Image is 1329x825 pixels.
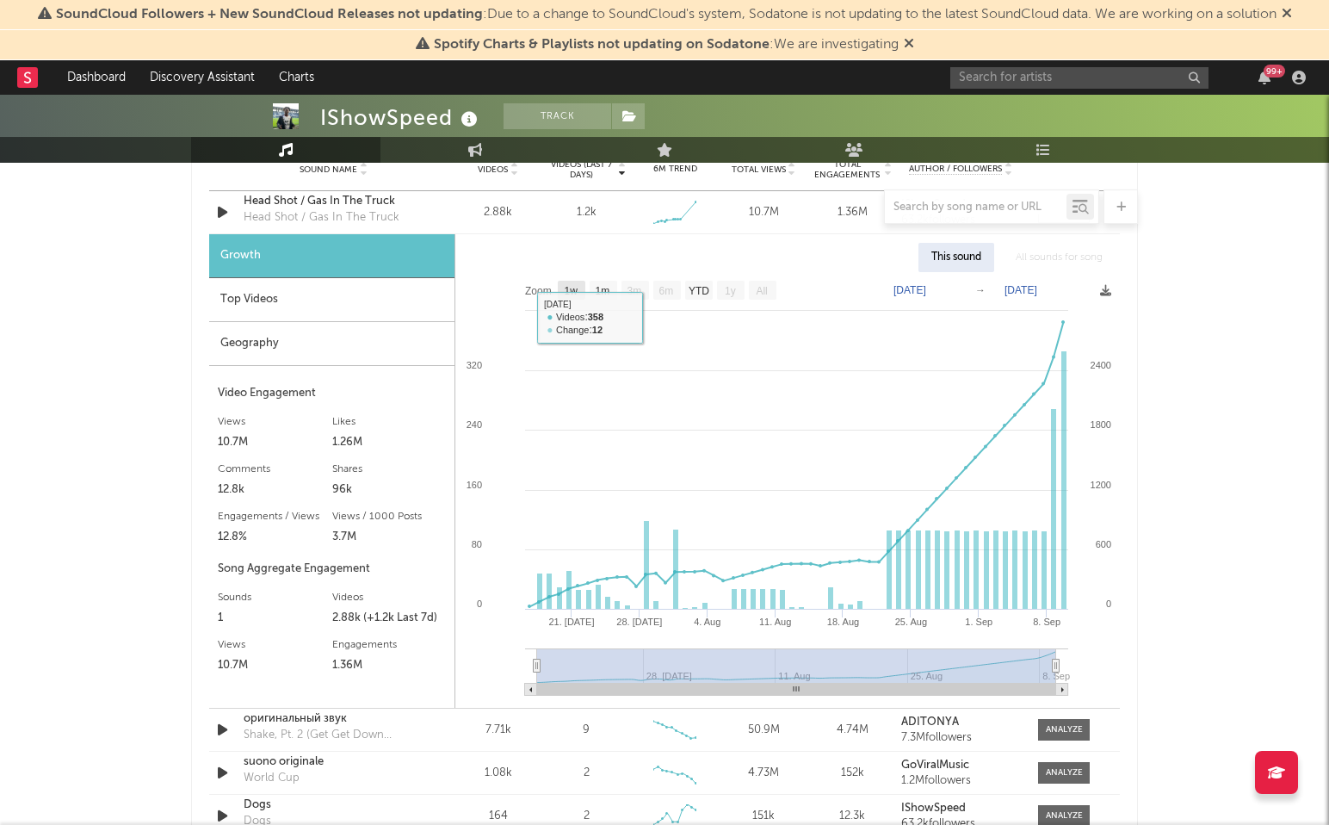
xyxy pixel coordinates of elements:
div: 96k [332,480,447,500]
div: 12.8k [218,480,332,500]
strong: ADITONYA [901,716,959,728]
div: 1.26M [332,432,447,453]
text: 0 [477,599,482,609]
text: 1w [565,285,578,297]
div: 1 [218,608,332,629]
div: 164 [458,808,538,825]
text: 4. Aug [694,617,720,627]
div: 7.3M followers [901,732,1021,744]
div: 6M Trend [635,163,715,176]
div: 2.88k (+1.2k Last 7d) [332,608,447,629]
div: Views [218,412,332,432]
div: Views / 1000 Posts [332,506,447,527]
div: IShowSpeed [320,103,482,132]
div: 2 [584,765,590,782]
div: 3.7M [332,527,447,548]
a: suono originale [244,754,423,771]
text: 160 [467,480,482,490]
text: 320 [467,360,482,370]
text: Zoom [525,285,552,297]
text: 18. Aug [827,617,859,627]
a: GoViralMusic [901,760,1021,772]
div: 9 [583,722,590,739]
div: 10.7M [218,655,332,676]
a: оригинальный звук [244,710,423,728]
div: 1.2M followers [901,775,1021,787]
strong: GoViralMusic [901,760,969,771]
a: Charts [267,60,326,95]
text: 8. Sep [1042,671,1070,681]
span: Videos (last 7 days) [547,159,616,180]
div: 50.9M [724,722,804,739]
text: 80 [472,539,482,549]
div: Growth [209,234,454,278]
div: Likes [332,412,447,432]
div: Geography [209,322,454,366]
div: This sound [918,243,994,272]
span: Dismiss [1282,8,1292,22]
text: 2400 [1091,360,1111,370]
span: SoundCloud Followers + New SoundCloud Releases not updating [56,8,483,22]
text: 0 [1106,599,1111,609]
div: Song Aggregate Engagement [218,559,446,580]
div: Top Videos [209,278,454,322]
div: 152k [813,765,893,782]
text: [DATE] [893,284,926,296]
div: World Cup [244,770,300,787]
button: 99+ [1258,71,1270,84]
text: 28. [DATE] [616,617,662,627]
a: ADITONYA [901,716,1021,729]
div: Engagements / Views [218,506,332,527]
span: Total Engagements [813,159,882,180]
span: Spotify Charts & Playlists not updating on Sodatone [434,38,770,52]
text: [DATE] [1004,284,1037,296]
text: 11. Aug [759,617,791,627]
strong: IShowSpeed [901,803,966,814]
div: Shake, Pt. 2 (Get Get Down Version) [244,727,423,744]
text: 240 [467,419,482,430]
span: Sound Name [300,164,357,175]
text: 8. Sep [1033,617,1060,627]
text: 3m [627,285,642,297]
div: Videos [332,587,447,608]
text: 21. [DATE] [548,617,594,627]
div: Sounds [218,587,332,608]
div: 1.36M [332,655,447,676]
div: Views [218,635,332,655]
span: : We are investigating [434,38,899,52]
div: 10.7M [218,432,332,453]
text: 1200 [1091,480,1111,490]
text: 6m [659,285,674,297]
span: Author / Followers [909,164,1002,175]
input: Search for artists [950,67,1208,89]
div: Comments [218,459,332,480]
a: Dogs [244,797,423,814]
div: 4.73M [724,765,804,782]
div: 4.74M [813,722,893,739]
text: 1800 [1091,419,1111,430]
text: 1y [725,285,736,297]
span: Dismiss [904,38,914,52]
div: 7.71k [458,722,538,739]
div: 99 + [1264,65,1285,78]
div: 2 [584,808,590,825]
div: Engagements [332,635,447,655]
a: IShowSpeed [901,803,1021,815]
text: 1m [596,285,610,297]
div: Shares [332,459,447,480]
div: 1.08k [458,765,538,782]
text: All [756,285,767,297]
text: → [975,284,986,296]
div: Video Engagement [218,383,446,404]
a: Discovery Assistant [138,60,267,95]
div: 151k [724,808,804,825]
text: 25. Aug [895,617,927,627]
input: Search by song name or URL [885,201,1066,214]
div: All sounds for song [1003,243,1116,272]
a: Dashboard [55,60,138,95]
text: 1. Sep [965,617,992,627]
span: Total Views [732,164,786,175]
